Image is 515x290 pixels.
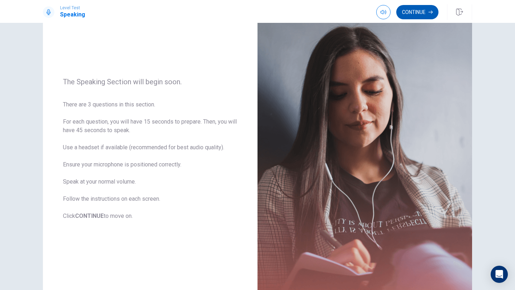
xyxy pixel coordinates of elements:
div: Open Intercom Messenger [491,266,508,283]
b: CONTINUE [75,212,104,219]
span: The Speaking Section will begin soon. [63,77,237,86]
span: There are 3 questions in this section. For each question, you will have 15 seconds to prepare. Th... [63,100,237,220]
button: Continue [396,5,438,19]
span: Level Test [60,5,85,10]
h1: Speaking [60,10,85,19]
